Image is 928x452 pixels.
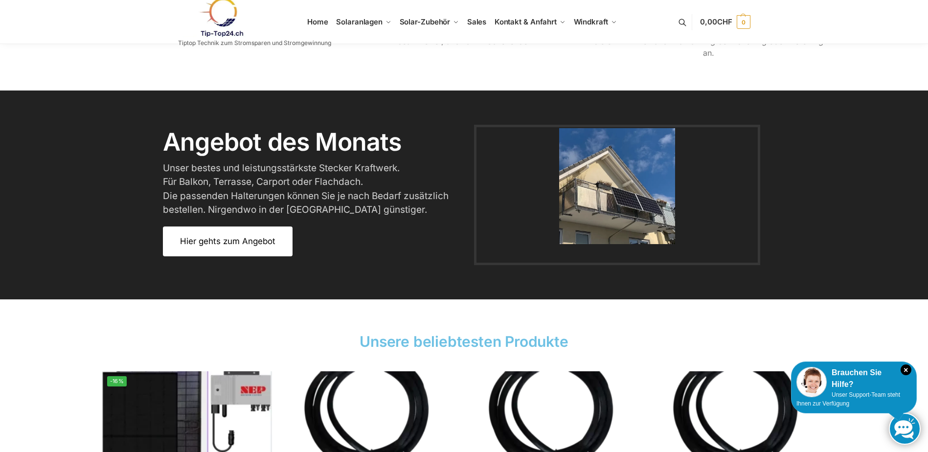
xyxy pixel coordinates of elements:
span: 0 [737,15,750,29]
img: Home 14 [559,128,675,244]
h2: Angebot des Monats [163,130,459,154]
span: Solar-Zubehör [400,17,451,26]
img: Customer service [796,367,827,397]
span: Windkraft [574,17,608,26]
h3: Unser bestes und leistungsstärkste Stecker Kraftwerk. Für Balkon, Terrasse, Carport oder Flachdac... [163,161,450,217]
span: Hier gehts zum Angebot [180,237,275,246]
p: Tiptop Technik zum Stromsparen und Stromgewinnung [178,40,331,46]
span: CHF [717,17,732,26]
h2: Unsere beliebtesten Produkte [102,331,826,352]
span: 0,00 [700,17,732,26]
i: Schließen [901,364,911,375]
span: Sales [467,17,487,26]
span: Solaranlagen [336,17,383,26]
a: 0,00CHF 0 [700,7,750,37]
span: Unser Support-Team steht Ihnen zur Verfügung [796,391,900,407]
span: Kontakt & Anfahrt [495,17,557,26]
a: Hier gehts zum Angebot [163,226,293,256]
div: Brauchen Sie Hilfe? [796,367,911,390]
